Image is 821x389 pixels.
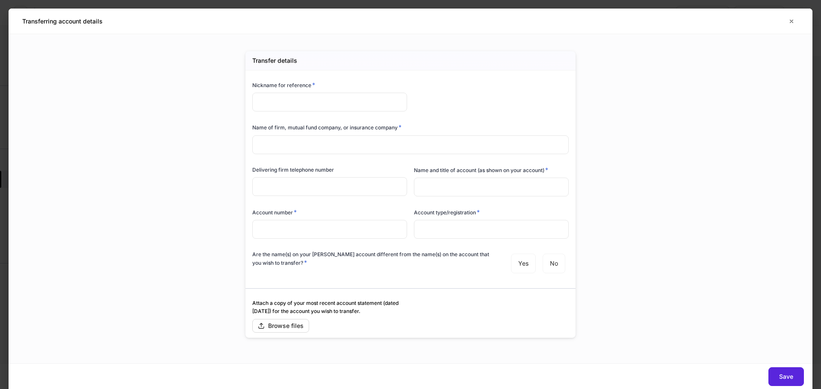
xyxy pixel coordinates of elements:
[252,56,297,65] h5: Transfer details
[252,81,315,89] h6: Nickname for reference
[252,319,309,333] button: Browse files
[252,299,407,315] h6: Attach a copy of your most recent account statement (dated [DATE]) for the account you wish to tr...
[252,166,334,174] h6: Delivering firm telephone number
[252,123,402,132] h6: Name of firm, mutual fund company, or insurance company
[779,374,793,380] div: Save
[22,17,103,26] h5: Transferring account details
[258,322,304,329] div: Browse files
[414,166,548,174] h6: Name and title of account (as shown on your account)
[252,208,297,216] h6: Account number
[252,250,490,267] h6: Are the name(s) on your [PERSON_NAME] account different from the name(s) on the account that you ...
[768,367,804,386] button: Save
[414,208,480,216] h6: Account type/registration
